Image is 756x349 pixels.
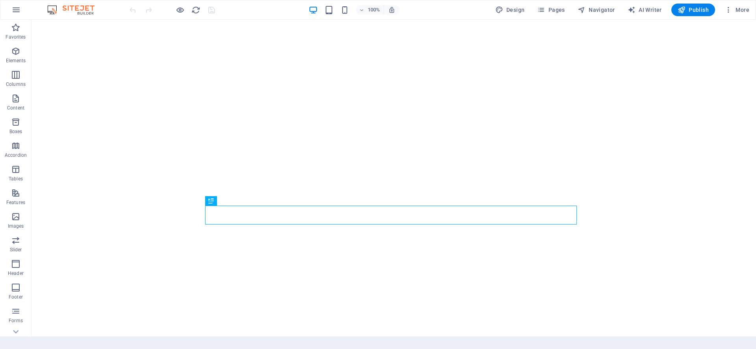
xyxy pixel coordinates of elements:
p: Forms [9,317,23,324]
button: Pages [534,4,568,16]
p: Columns [6,81,26,87]
p: Tables [9,176,23,182]
p: Footer [9,294,23,300]
p: Slider [10,247,22,253]
span: More [724,6,749,14]
p: Favorites [6,34,26,40]
p: Boxes [9,128,22,135]
p: Header [8,270,24,277]
p: Features [6,199,25,206]
button: 100% [356,5,384,15]
button: AI Writer [624,4,665,16]
button: reload [191,5,200,15]
h6: 100% [368,5,380,15]
button: Navigator [574,4,618,16]
i: On resize automatically adjust zoom level to fit chosen device. [388,6,395,13]
button: More [721,4,752,16]
span: AI Writer [628,6,662,14]
button: Design [492,4,528,16]
span: Publish [678,6,709,14]
span: Pages [537,6,565,14]
p: Elements [6,58,26,64]
button: Click here to leave preview mode and continue editing [175,5,185,15]
i: Reload page [191,6,200,15]
img: Editor Logo [45,5,104,15]
div: Design (Ctrl+Alt+Y) [492,4,528,16]
span: Design [495,6,525,14]
button: Publish [671,4,715,16]
p: Content [7,105,24,111]
p: Accordion [5,152,27,158]
span: Navigator [578,6,615,14]
p: Images [8,223,24,229]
